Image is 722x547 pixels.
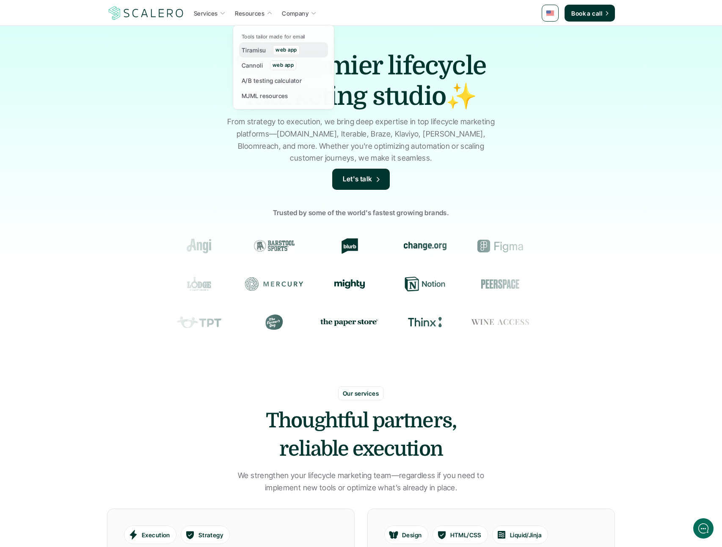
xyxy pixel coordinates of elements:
[276,47,297,53] p: web app
[571,9,602,18] p: Book a call
[343,389,379,398] p: Our services
[198,530,223,539] p: Strategy
[242,61,263,70] p: Cannoli
[242,46,266,55] p: Tiramisu
[194,9,218,18] p: Services
[239,42,328,57] a: Tiramisuweb app
[242,91,288,100] p: MJML resources
[510,530,542,539] p: Liquid/Jinja
[223,116,499,164] p: From strategy to execution, we bring deep expertise in top lifecycle marketing platforms—[DOMAIN_...
[239,73,328,88] a: A/B testing calculator
[242,76,302,85] p: A/B testing calculator
[13,112,156,129] button: New conversation
[565,5,615,22] a: Book a call
[142,530,170,539] p: Execution
[332,169,390,190] a: Let's talk
[13,41,157,55] h1: Hi! Welcome to [GEOGRAPHIC_DATA].
[13,56,157,97] h2: Let us know if we can help with lifecycle marketing.
[273,62,294,68] p: web app
[343,174,372,185] p: Let's talk
[234,407,488,463] h2: Thoughtful partners, reliable execution
[242,34,305,40] p: Tools tailor made for email
[450,530,482,539] p: HTML/CSS
[107,5,185,21] img: Scalero company logotype
[239,57,328,73] a: Cannoliweb app
[402,530,422,539] p: Design
[71,295,107,301] span: We run on Gist
[693,518,714,539] iframe: gist-messenger-bubble-iframe
[235,9,265,18] p: Resources
[282,9,309,18] p: Company
[213,51,509,112] h1: The premier lifecycle marketing studio✨
[55,117,102,124] span: New conversation
[223,470,499,494] p: We strengthen your lifecycle marketing team—regardless if you need to implement new tools or opti...
[239,88,328,103] a: MJML resources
